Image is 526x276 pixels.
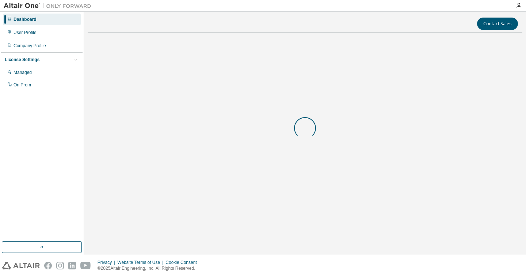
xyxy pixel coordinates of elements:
button: Contact Sales [477,18,518,30]
img: linkedin.svg [68,262,76,269]
div: User Profile [14,30,37,36]
img: instagram.svg [56,262,64,269]
div: On Prem [14,82,31,88]
div: Website Terms of Use [117,260,165,265]
div: Privacy [98,260,117,265]
div: License Settings [5,57,39,63]
div: Managed [14,70,32,75]
img: altair_logo.svg [2,262,40,269]
div: Dashboard [14,16,37,22]
div: Cookie Consent [165,260,201,265]
img: facebook.svg [44,262,52,269]
img: youtube.svg [80,262,91,269]
div: Company Profile [14,43,46,49]
img: Altair One [4,2,95,10]
p: © 2025 Altair Engineering, Inc. All Rights Reserved. [98,265,201,272]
